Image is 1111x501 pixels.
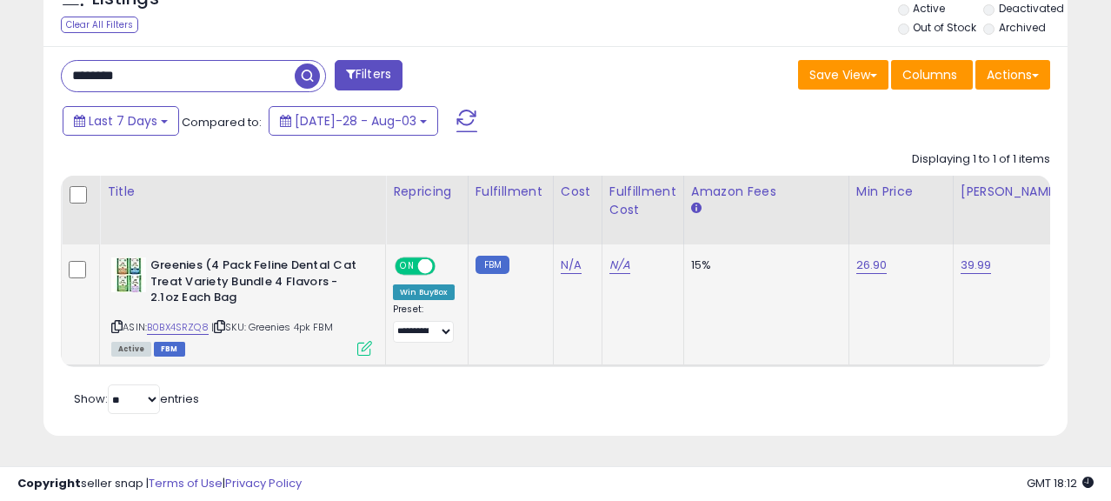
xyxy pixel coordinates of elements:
[691,183,842,201] div: Amazon Fees
[393,183,461,201] div: Repricing
[182,114,262,130] span: Compared to:
[150,257,362,311] b: Greenies (4 Pack Feline Dental Cat Treat Variety Bundle 4 Flavors - 2.1oz Each Bag
[154,342,185,357] span: FBM
[856,257,888,274] a: 26.90
[17,475,81,491] strong: Copyright
[89,112,157,130] span: Last 7 Days
[798,60,888,90] button: Save View
[691,201,702,217] small: Amazon Fees.
[335,60,402,90] button: Filters
[999,20,1046,35] label: Archived
[902,66,957,83] span: Columns
[147,320,209,335] a: B0BX4SRZQ8
[149,475,223,491] a: Terms of Use
[396,259,418,274] span: ON
[891,60,973,90] button: Columns
[999,1,1064,16] label: Deactivated
[913,1,945,16] label: Active
[17,476,302,492] div: seller snap | |
[225,475,302,491] a: Privacy Policy
[961,257,992,274] a: 39.99
[61,17,138,33] div: Clear All Filters
[433,259,461,274] span: OFF
[111,257,146,292] img: 512blsSHE1L._SL40_.jpg
[476,256,509,274] small: FBM
[961,183,1064,201] div: [PERSON_NAME]
[856,183,946,201] div: Min Price
[561,257,582,274] a: N/A
[111,342,151,357] span: All listings currently available for purchase on Amazon
[63,106,179,136] button: Last 7 Days
[295,112,416,130] span: [DATE]-28 - Aug-03
[561,183,595,201] div: Cost
[975,60,1050,90] button: Actions
[111,257,372,354] div: ASIN:
[609,183,676,219] div: Fulfillment Cost
[74,391,199,407] span: Show: entries
[913,20,976,35] label: Out of Stock
[1027,475,1094,491] span: 2025-08-11 18:12 GMT
[107,183,378,201] div: Title
[393,284,455,300] div: Win BuyBox
[269,106,438,136] button: [DATE]-28 - Aug-03
[211,320,333,334] span: | SKU: Greenies 4pk FBM
[476,183,546,201] div: Fulfillment
[691,257,835,273] div: 15%
[912,151,1050,168] div: Displaying 1 to 1 of 1 items
[609,257,630,274] a: N/A
[393,304,455,343] div: Preset:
